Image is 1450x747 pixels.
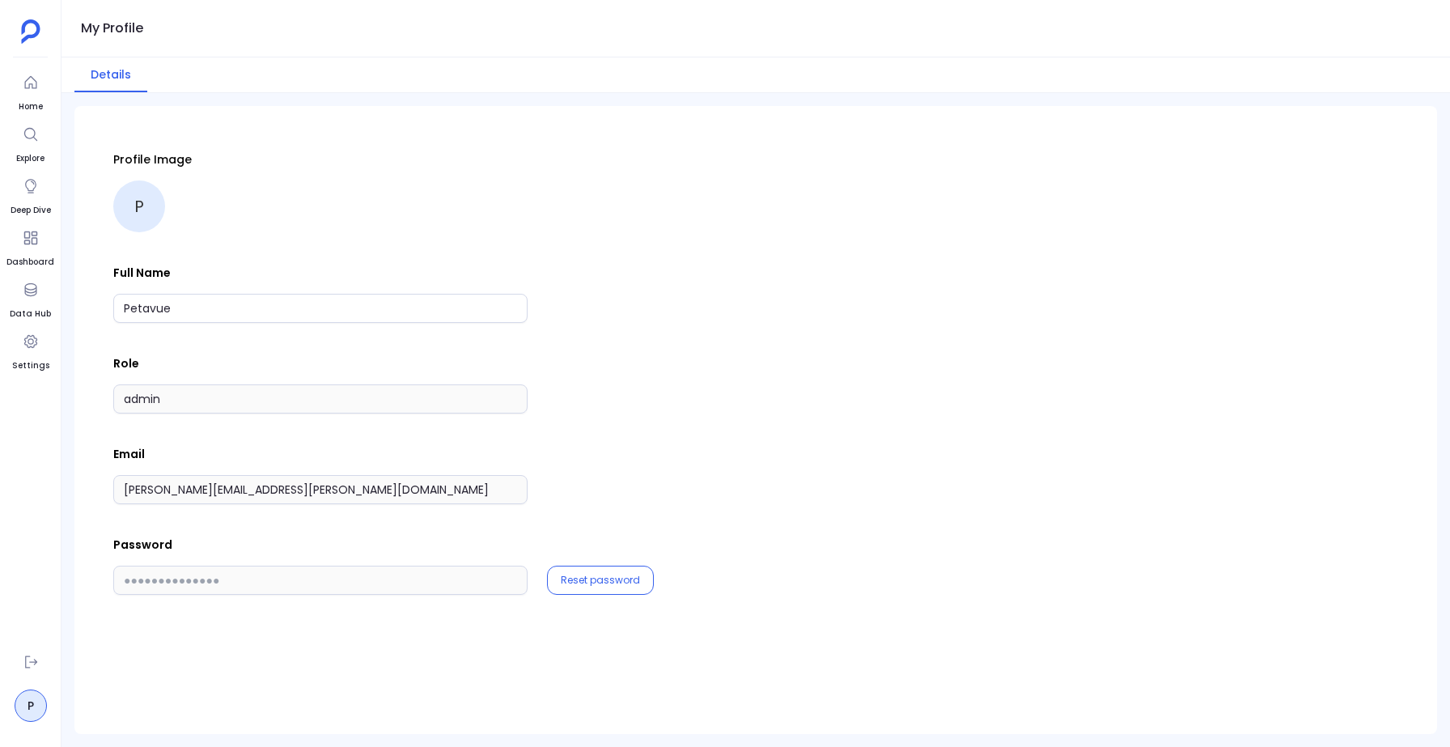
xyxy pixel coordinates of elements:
span: Dashboard [6,256,54,269]
div: P [113,180,165,232]
input: Full Name [113,294,528,323]
h1: My Profile [81,17,143,40]
input: Role [113,384,528,414]
input: ●●●●●●●●●●●●●● [113,566,528,595]
span: Settings [12,359,49,372]
span: Explore [16,152,45,165]
p: Email [113,446,1398,462]
a: Settings [12,327,49,372]
a: Deep Dive [11,172,51,217]
a: Home [16,68,45,113]
span: Data Hub [10,308,51,320]
a: Dashboard [6,223,54,269]
p: Password [113,537,1398,553]
button: Reset password [561,574,640,587]
a: Data Hub [10,275,51,320]
a: Explore [16,120,45,165]
input: Email [113,475,528,504]
span: Home [16,100,45,113]
button: Details [74,57,147,92]
a: P [15,690,47,722]
p: Full Name [113,265,1398,281]
span: Deep Dive [11,204,51,217]
p: Profile Image [113,151,1398,168]
p: Role [113,355,1398,371]
img: petavue logo [21,19,40,44]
